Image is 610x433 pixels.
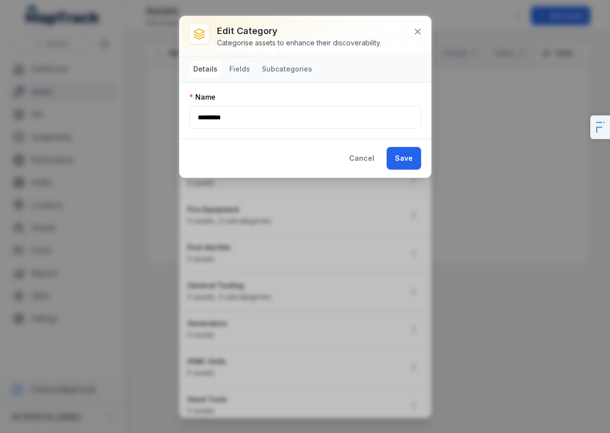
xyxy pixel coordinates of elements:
[341,147,383,170] button: Cancel
[387,147,421,170] button: Save
[217,24,381,38] h3: Edit category
[225,60,254,78] button: Fields
[189,60,221,78] button: Details
[189,92,215,102] label: Name
[258,60,316,78] button: Subcategories
[217,38,381,48] div: Categorise assets to enhance their discoverability.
